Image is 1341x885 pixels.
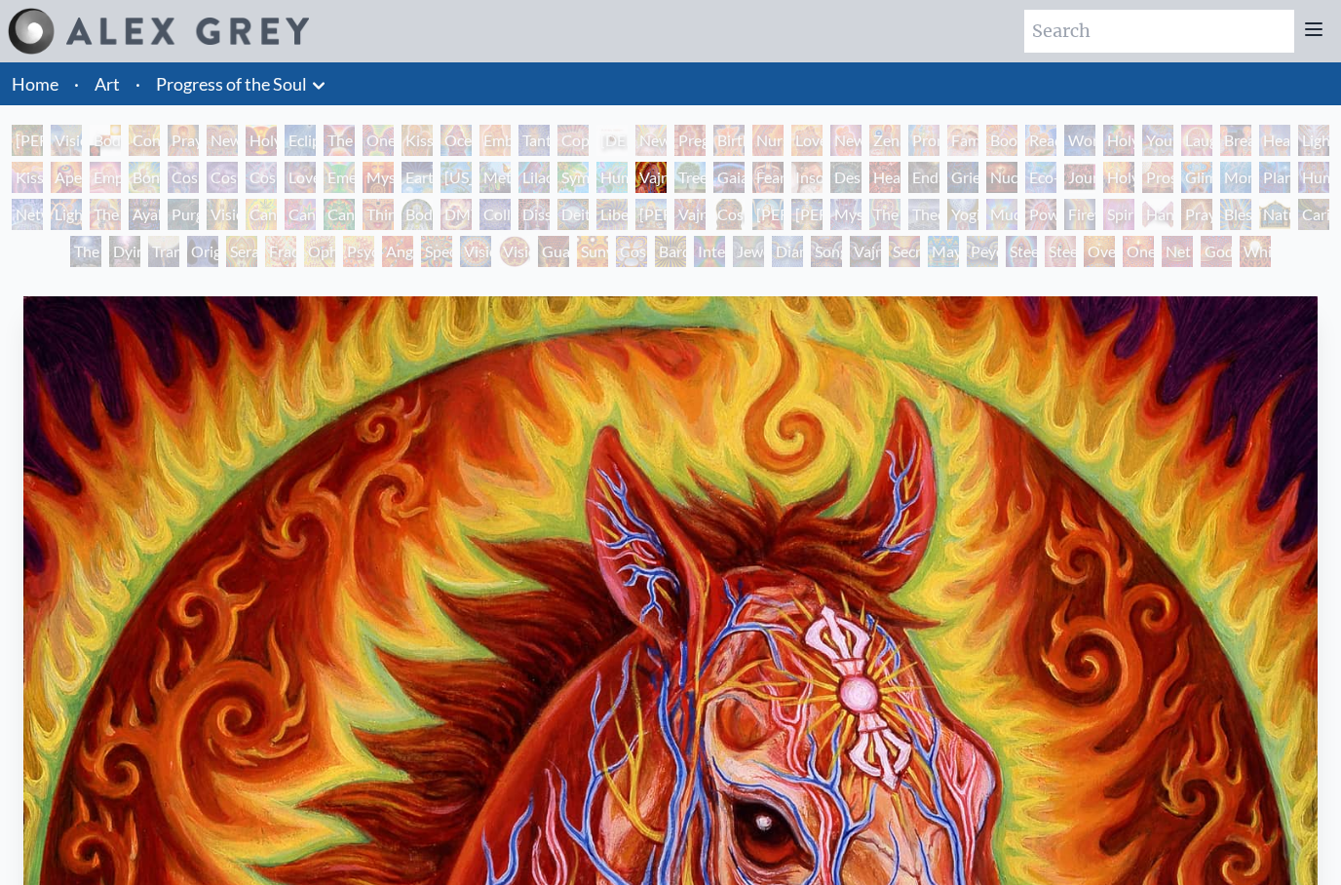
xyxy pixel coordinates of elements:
[908,162,939,193] div: Endarkenment
[1142,125,1173,156] div: Young & Old
[869,125,900,156] div: Zena Lotus
[207,199,238,230] div: Vision Tree
[246,162,277,193] div: Cosmic Lovers
[363,125,394,156] div: One Taste
[557,199,589,230] div: Deities & Demons Drinking from the Milky Pool
[460,236,491,267] div: Vision Crystal
[304,236,335,267] div: Ophanic Eyelash
[596,125,628,156] div: [DEMOGRAPHIC_DATA] Embryo
[1240,236,1271,267] div: White Light
[1045,236,1076,267] div: Steeplehead 2
[1142,162,1173,193] div: Prostration
[557,125,589,156] div: Copulating
[421,236,452,267] div: Spectral Lotus
[635,162,667,193] div: Vajra Horse
[441,199,472,230] div: DMT - The Spirit Molecule
[596,162,628,193] div: Humming Bird
[694,236,725,267] div: Interbeing
[187,236,218,267] div: Original Face
[1103,125,1134,156] div: Holy Family
[246,125,277,156] div: Holy Grail
[713,162,745,193] div: Gaia
[12,199,43,230] div: Networks
[869,199,900,230] div: The Seer
[1103,199,1134,230] div: Spirit Animates the Flesh
[479,199,511,230] div: Collective Vision
[382,236,413,267] div: Angel Skin
[1259,125,1290,156] div: Healing
[1025,199,1056,230] div: Power to the Peaceful
[324,162,355,193] div: Emerald Grail
[713,125,745,156] div: Birth
[51,199,82,230] div: Lightworker
[1123,236,1154,267] div: One
[635,199,667,230] div: [PERSON_NAME]
[830,199,862,230] div: Mystic Eye
[674,125,706,156] div: Pregnancy
[596,199,628,230] div: Liberation Through Seeing
[324,199,355,230] div: Cannabacchus
[947,162,978,193] div: Grieving
[1259,162,1290,193] div: Planetary Prayers
[674,162,706,193] div: Tree & Person
[12,162,43,193] div: Kiss of the [MEDICAL_DATA]
[90,199,121,230] div: The Shulgins and their Alchemical Angels
[1259,199,1290,230] div: Nature of Mind
[752,199,784,230] div: [PERSON_NAME]
[441,125,472,156] div: Ocean of Love Bliss
[947,199,978,230] div: Yogi & the Möbius Sphere
[51,125,82,156] div: Visionary Origin of Language
[168,162,199,193] div: Cosmic Creativity
[850,236,881,267] div: Vajra Being
[168,125,199,156] div: Praying
[1181,125,1212,156] div: Laughing Man
[947,125,978,156] div: Family
[1201,236,1232,267] div: Godself
[479,125,511,156] div: Embracing
[1220,125,1251,156] div: Breathing
[1181,199,1212,230] div: Praying Hands
[557,162,589,193] div: Symbiosis: Gall Wasp & Oak Tree
[324,125,355,156] div: The Kiss
[363,199,394,230] div: Third Eye Tears of Joy
[733,236,764,267] div: Jewel Being
[95,70,120,97] a: Art
[1162,236,1193,267] div: Net of Being
[128,62,148,105] li: ·
[830,162,862,193] div: Despair
[1220,162,1251,193] div: Monochord
[791,199,823,230] div: [PERSON_NAME]
[90,162,121,193] div: Empowerment
[986,199,1017,230] div: Mudra
[1181,162,1212,193] div: Glimpsing the Empyrean
[265,236,296,267] div: Fractal Eyes
[129,199,160,230] div: Ayahuasca Visitation
[12,73,58,95] a: Home
[285,199,316,230] div: Cannabis Sutra
[148,236,179,267] div: Transfiguration
[1084,236,1115,267] div: Oversoul
[207,162,238,193] div: Cosmic Artist
[1064,162,1095,193] div: Journey of the Wounded Healer
[1006,236,1037,267] div: Steeplehead 1
[90,125,121,156] div: Body, Mind, Spirit
[363,162,394,193] div: Mysteriosa 2
[791,125,823,156] div: Love Circuit
[402,125,433,156] div: Kissing
[129,162,160,193] div: Bond
[1064,199,1095,230] div: Firewalking
[402,199,433,230] div: Body/Mind as a Vibratory Field of Energy
[616,236,647,267] div: Cosmic Elf
[518,125,550,156] div: Tantra
[1220,199,1251,230] div: Blessing Hand
[986,162,1017,193] div: Nuclear Crucifixion
[635,125,667,156] div: Newborn
[12,125,43,156] div: [PERSON_NAME] & Eve
[479,162,511,193] div: Metamorphosis
[499,236,530,267] div: Vision Crystal Tondo
[66,62,87,105] li: ·
[538,236,569,267] div: Guardian of Infinite Vision
[830,125,862,156] div: New Family
[889,236,920,267] div: Secret Writing Being
[928,236,959,267] div: Mayan Being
